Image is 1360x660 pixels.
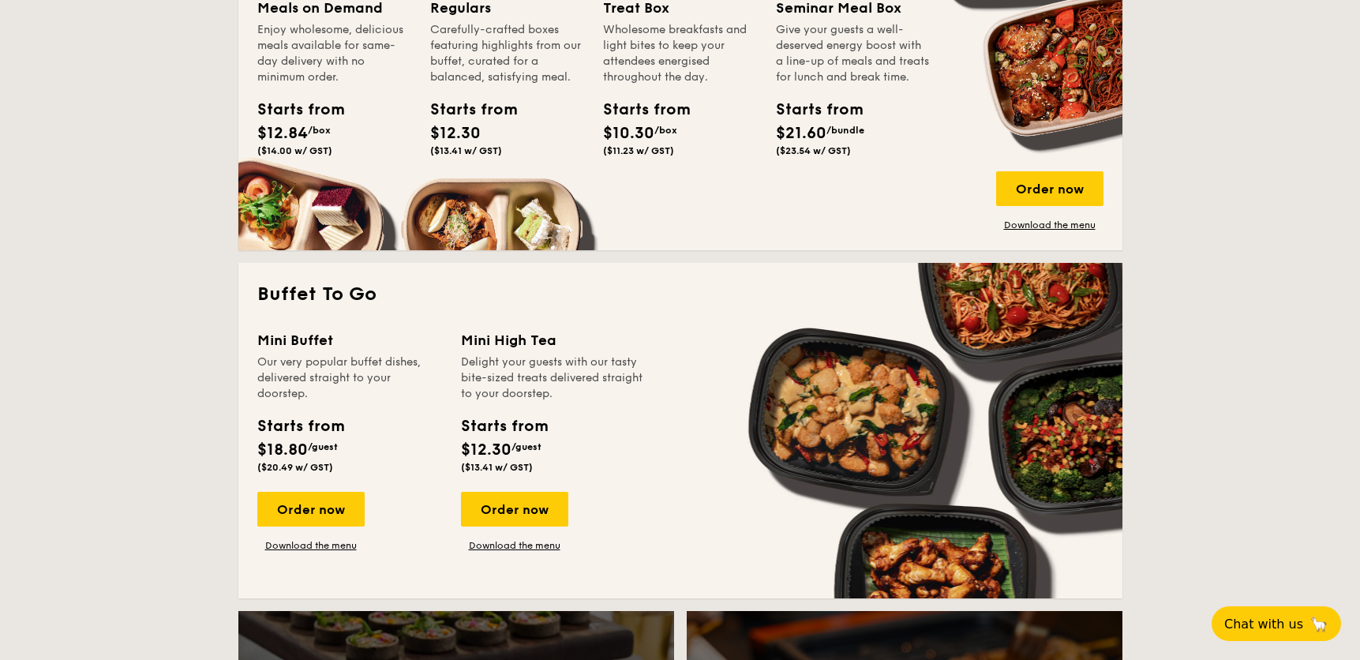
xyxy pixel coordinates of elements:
[776,124,826,143] span: $21.60
[603,124,654,143] span: $10.30
[257,414,343,438] div: Starts from
[776,22,930,85] div: Give your guests a well-deserved energy boost with a line-up of meals and treats for lunch and br...
[1224,617,1303,632] span: Chat with us
[461,329,646,351] div: Mini High Tea
[257,282,1103,307] h2: Buffet To Go
[257,124,308,143] span: $12.84
[257,354,442,402] div: Our very popular buffet dishes, delivered straight to your doorstep.
[430,98,501,122] div: Starts from
[257,492,365,527] div: Order now
[603,98,674,122] div: Starts from
[461,414,547,438] div: Starts from
[826,125,864,136] span: /bundle
[461,462,533,473] span: ($13.41 w/ GST)
[1309,615,1328,633] span: 🦙
[257,329,442,351] div: Mini Buffet
[603,145,674,156] span: ($11.23 w/ GST)
[430,22,584,85] div: Carefully-crafted boxes featuring highlights from our buffet, curated for a balanced, satisfying ...
[257,98,328,122] div: Starts from
[603,22,757,85] div: Wholesome breakfasts and light bites to keep your attendees energised throughout the day.
[308,441,338,452] span: /guest
[654,125,677,136] span: /box
[996,171,1103,206] div: Order now
[308,125,331,136] span: /box
[776,145,851,156] span: ($23.54 w/ GST)
[461,492,568,527] div: Order now
[257,441,308,459] span: $18.80
[461,441,511,459] span: $12.30
[430,145,502,156] span: ($13.41 w/ GST)
[257,22,411,85] div: Enjoy wholesome, delicious meals available for same-day delivery with no minimum order.
[461,354,646,402] div: Delight your guests with our tasty bite-sized treats delivered straight to your doorstep.
[257,539,365,552] a: Download the menu
[461,539,568,552] a: Download the menu
[257,145,332,156] span: ($14.00 w/ GST)
[511,441,541,452] span: /guest
[996,219,1103,231] a: Download the menu
[257,462,333,473] span: ($20.49 w/ GST)
[1212,606,1341,641] button: Chat with us🦙
[430,124,481,143] span: $12.30
[776,98,847,122] div: Starts from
